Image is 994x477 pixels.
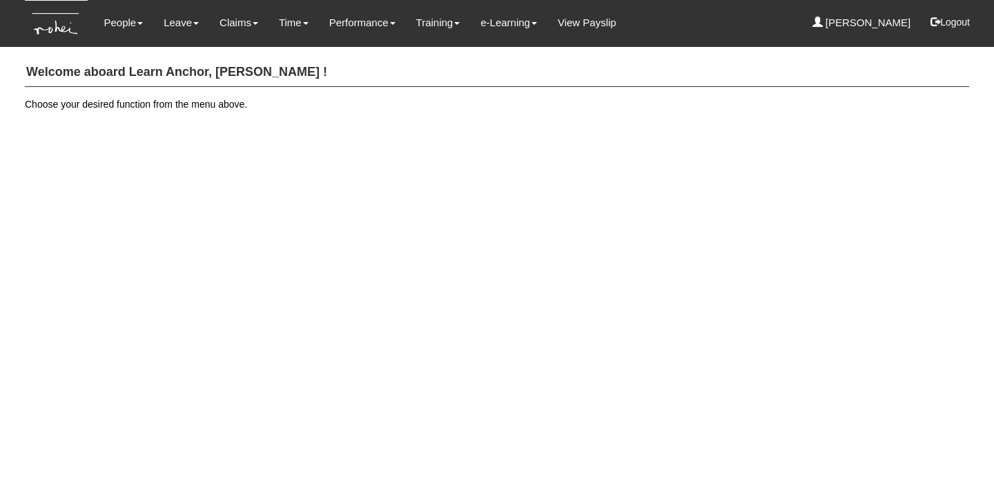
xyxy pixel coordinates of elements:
[416,7,460,39] a: Training
[164,7,199,39] a: Leave
[25,97,969,111] p: Choose your desired function from the menu above.
[279,7,309,39] a: Time
[25,59,969,87] h4: Welcome aboard Learn Anchor, [PERSON_NAME] !
[220,7,258,39] a: Claims
[558,7,616,39] a: View Payslip
[921,6,980,39] button: Logout
[25,1,88,47] img: KTs7HI1dOZG7tu7pUkOpGGQAiEQAiEQAj0IhBB1wtXDg6BEAiBEAiBEAiB4RGIoBtemSRFIRACIRACIRACIdCLQARdL1w5OAR...
[104,7,143,39] a: People
[480,7,537,39] a: e-Learning
[812,7,911,39] a: [PERSON_NAME]
[329,7,396,39] a: Performance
